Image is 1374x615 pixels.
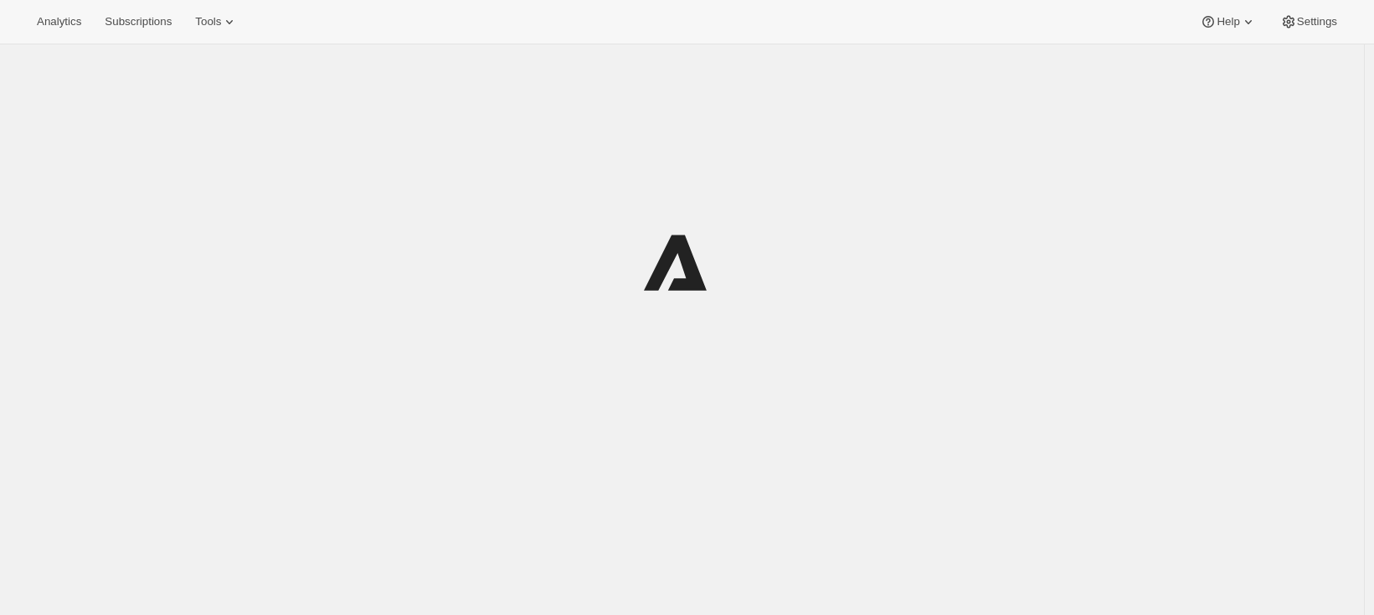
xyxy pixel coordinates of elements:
span: Tools [195,15,221,28]
span: Analytics [37,15,81,28]
button: Settings [1270,10,1347,34]
span: Help [1217,15,1239,28]
button: Help [1190,10,1266,34]
button: Analytics [27,10,91,34]
span: Settings [1297,15,1337,28]
button: Tools [185,10,248,34]
button: Subscriptions [95,10,182,34]
span: Subscriptions [105,15,172,28]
